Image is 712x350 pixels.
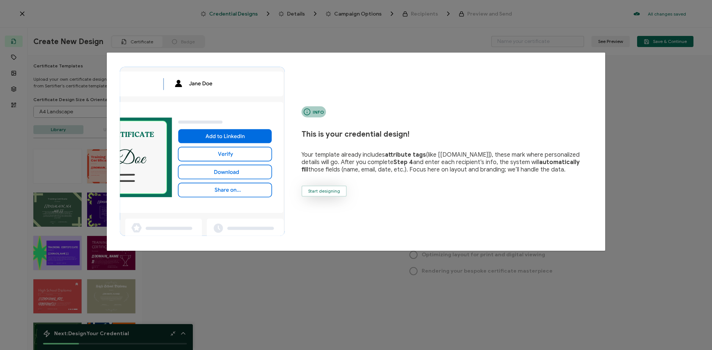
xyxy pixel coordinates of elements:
span: Info [313,109,324,115]
span: Your template already includes (like [[DOMAIN_NAME]]), these mark where personalized details will... [301,151,598,173]
b: automatically fill [301,159,580,173]
iframe: Chat Widget [675,314,712,350]
span: This is your credential design! [301,130,409,139]
b: Step 4 [393,159,413,166]
span: Start designing [308,189,340,193]
button: Start designing [301,186,347,197]
div: dialog [107,53,605,251]
b: attribute tags [385,151,426,159]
